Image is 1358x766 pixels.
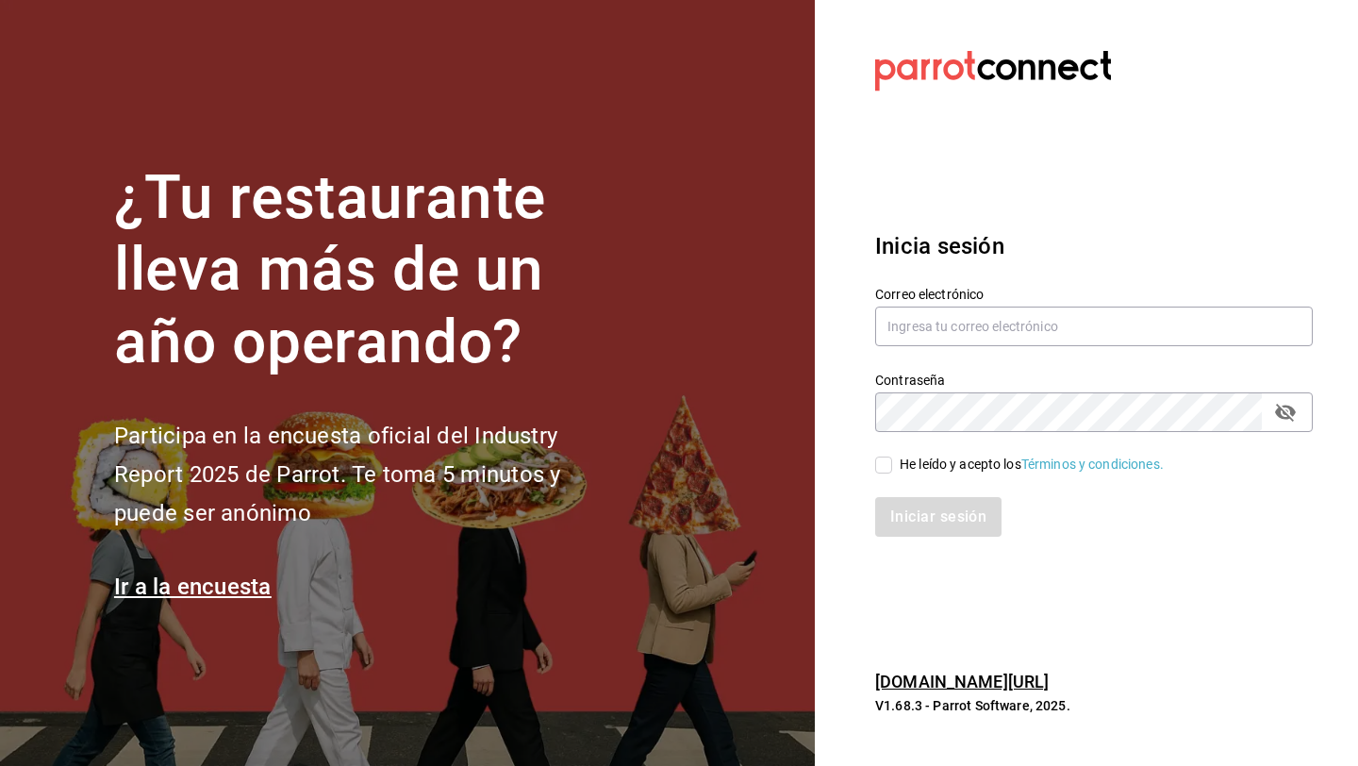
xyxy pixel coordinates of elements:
[1021,457,1164,472] a: Términos y condiciones.
[875,696,1313,715] p: V1.68.3 - Parrot Software, 2025.
[875,287,1313,300] label: Correo electrónico
[114,417,623,532] h2: Participa en la encuesta oficial del Industry Report 2025 de Parrot. Te toma 5 minutos y puede se...
[875,672,1049,691] a: [DOMAIN_NAME][URL]
[875,229,1313,263] h3: Inicia sesión
[1269,396,1301,428] button: passwordField
[114,574,272,600] a: Ir a la encuesta
[900,455,1164,475] div: He leído y acepto los
[875,373,1313,386] label: Contraseña
[875,307,1313,346] input: Ingresa tu correo electrónico
[114,162,623,379] h1: ¿Tu restaurante lleva más de un año operando?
